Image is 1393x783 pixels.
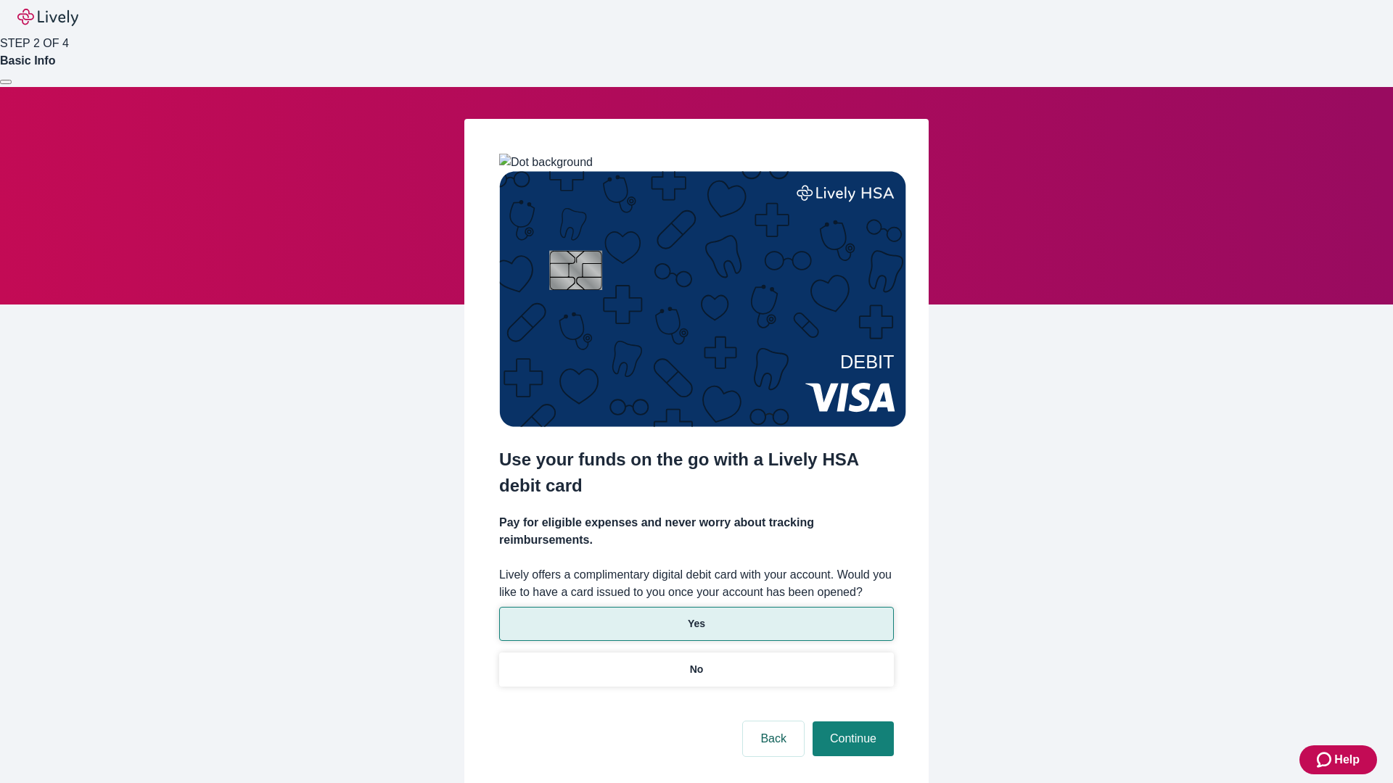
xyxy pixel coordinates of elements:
[813,721,894,756] button: Continue
[499,154,593,171] img: Dot background
[1317,751,1334,768] svg: Zendesk support icon
[499,566,894,601] label: Lively offers a complimentary digital debit card with your account. Would you like to have a card...
[743,721,804,756] button: Back
[499,652,894,687] button: No
[1299,745,1377,774] button: Zendesk support iconHelp
[499,171,906,427] img: Debit card
[499,607,894,641] button: Yes
[1334,751,1360,768] span: Help
[688,616,705,631] p: Yes
[690,662,704,677] p: No
[499,514,894,549] h4: Pay for eligible expenses and never worry about tracking reimbursements.
[499,447,894,499] h2: Use your funds on the go with a Lively HSA debit card
[17,9,78,26] img: Lively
